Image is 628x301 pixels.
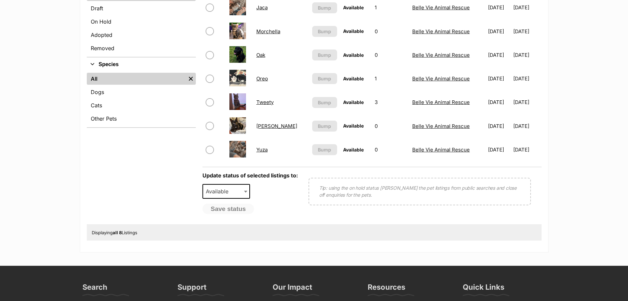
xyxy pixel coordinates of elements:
[318,51,331,58] span: Bump
[256,4,268,11] a: Jaca
[318,75,331,82] span: Bump
[312,26,337,37] button: Bump
[368,282,405,296] h3: Resources
[513,138,541,161] td: [DATE]
[256,52,265,58] a: Oak
[203,187,235,196] span: Available
[87,60,196,69] button: Species
[485,44,513,66] td: [DATE]
[318,99,331,106] span: Bump
[343,123,364,129] span: Available
[312,50,337,60] button: Bump
[312,2,337,13] button: Bump
[372,20,409,43] td: 0
[87,16,196,28] a: On Hold
[343,28,364,34] span: Available
[186,73,196,85] a: Remove filter
[412,28,470,35] a: Belle Vie Animal Rescue
[113,230,122,235] strong: all 8
[256,123,297,129] a: [PERSON_NAME]
[485,67,513,90] td: [DATE]
[343,99,364,105] span: Available
[87,86,196,98] a: Dogs
[412,147,470,153] a: Belle Vie Animal Rescue
[87,2,196,14] a: Draft
[343,147,364,152] span: Available
[87,73,186,85] a: All
[372,91,409,114] td: 3
[202,184,250,199] span: Available
[82,282,107,296] h3: Search
[312,144,337,155] button: Bump
[87,113,196,125] a: Other Pets
[372,138,409,161] td: 0
[372,115,409,138] td: 0
[312,121,337,132] button: Bump
[343,5,364,10] span: Available
[87,42,196,54] a: Removed
[273,282,312,296] h3: Our Impact
[412,52,470,58] a: Belle Vie Animal Rescue
[412,75,470,82] a: Belle Vie Animal Rescue
[312,97,337,108] button: Bump
[92,230,137,235] span: Displaying Listings
[318,123,331,130] span: Bump
[513,44,541,66] td: [DATE]
[412,99,470,105] a: Belle Vie Animal Rescue
[343,76,364,81] span: Available
[372,44,409,66] td: 0
[87,29,196,41] a: Adopted
[485,91,513,114] td: [DATE]
[312,73,337,84] button: Bump
[256,75,268,82] a: Oreo
[513,67,541,90] td: [DATE]
[202,172,298,179] label: Update status of selected listings to:
[513,115,541,138] td: [DATE]
[412,4,470,11] a: Belle Vie Animal Rescue
[485,138,513,161] td: [DATE]
[412,123,470,129] a: Belle Vie Animal Rescue
[485,20,513,43] td: [DATE]
[343,52,364,58] span: Available
[202,204,254,214] button: Save status
[318,28,331,35] span: Bump
[485,115,513,138] td: [DATE]
[256,28,280,35] a: Morchella
[256,147,268,153] a: Yuza
[319,184,520,198] p: Tip: using the on hold status [PERSON_NAME] the pet listings from public searches and close off e...
[87,99,196,111] a: Cats
[178,282,206,296] h3: Support
[318,146,331,153] span: Bump
[256,99,274,105] a: Tweety
[513,20,541,43] td: [DATE]
[463,282,504,296] h3: Quick Links
[318,4,331,11] span: Bump
[513,91,541,114] td: [DATE]
[87,71,196,127] div: Species
[372,67,409,90] td: 1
